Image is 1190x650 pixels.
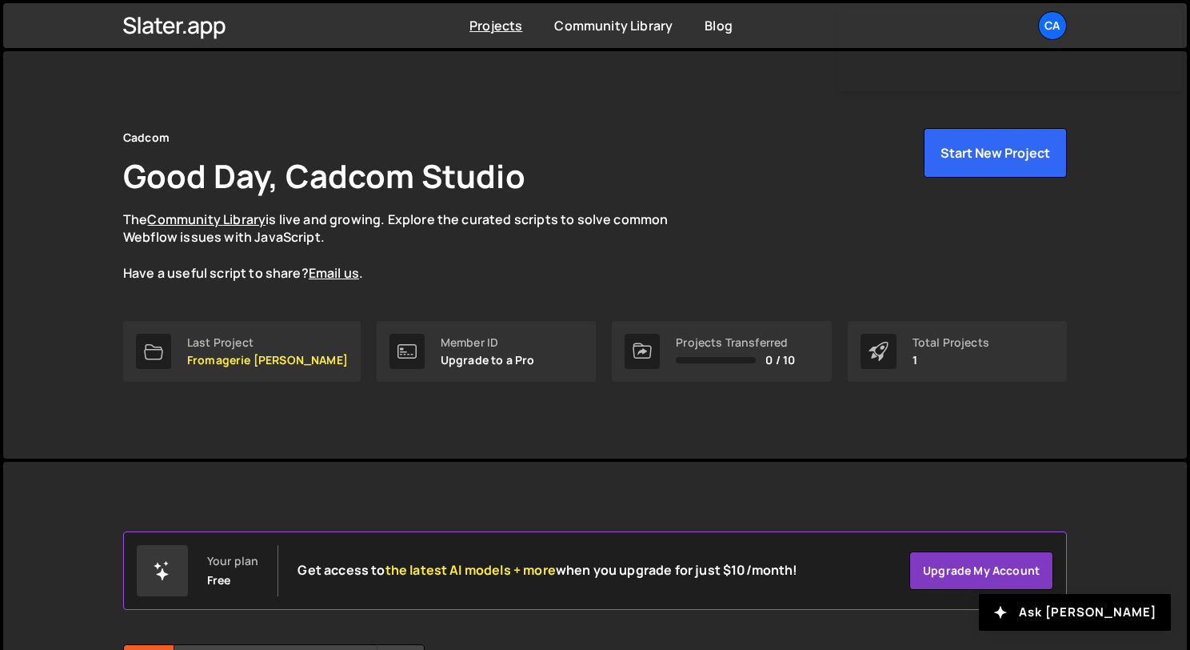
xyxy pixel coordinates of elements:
[309,264,359,282] a: Email us
[187,354,348,367] p: Fromagerie [PERSON_NAME]
[912,336,989,349] div: Total Projects
[765,354,795,367] span: 0 / 10
[676,336,795,349] div: Projects Transferred
[207,574,231,587] div: Free
[705,17,733,34] a: Blog
[554,17,673,34] a: Community Library
[441,336,535,349] div: Member ID
[912,354,989,367] p: 1
[123,211,699,283] p: The is live and growing. Explore the curated scripts to solve common Webflow issues with JavaScri...
[187,336,348,349] div: Last Project
[441,354,535,367] p: Upgrade to a Pro
[207,555,258,568] div: Your plan
[123,321,361,382] a: Last Project Fromagerie [PERSON_NAME]
[385,561,556,579] span: the latest AI models + more
[979,594,1171,631] button: Ask [PERSON_NAME]
[469,17,522,34] a: Projects
[909,552,1053,590] a: Upgrade my account
[297,563,797,578] h2: Get access to when you upgrade for just $10/month!
[123,128,170,147] div: Cadcom
[924,128,1067,178] button: Start New Project
[123,154,525,198] h1: Good Day, Cadcom Studio
[147,211,266,228] a: Community Library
